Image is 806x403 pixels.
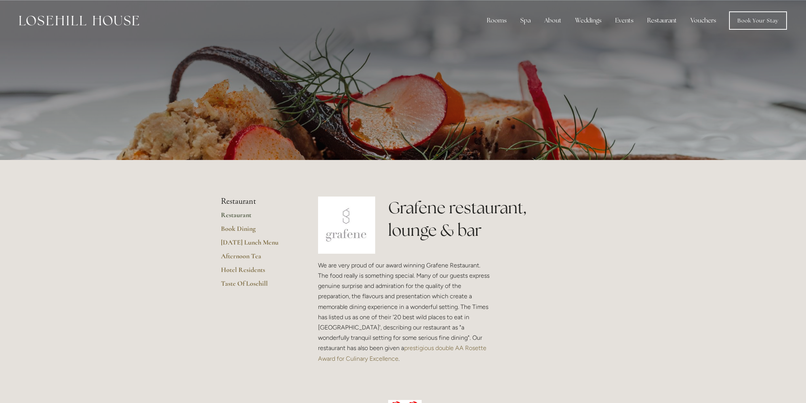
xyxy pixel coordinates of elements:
[221,224,294,238] a: Book Dining
[221,211,294,224] a: Restaurant
[221,265,294,279] a: Hotel Residents
[641,13,683,28] div: Restaurant
[318,197,375,254] img: grafene.jpg
[538,13,568,28] div: About
[481,13,513,28] div: Rooms
[221,238,294,252] a: [DATE] Lunch Menu
[569,13,608,28] div: Weddings
[684,13,722,28] a: Vouchers
[388,197,585,241] h1: Grafene restaurant, lounge & bar
[221,197,294,206] li: Restaurant
[19,16,139,26] img: Losehill House
[318,344,488,362] a: prestigious double AA Rosette Award for Culinary Excellence
[729,11,787,30] a: Book Your Stay
[318,260,492,364] p: We are very proud of our award winning Grafene Restaurant. The food really is something special. ...
[609,13,640,28] div: Events
[221,279,294,293] a: Taste Of Losehill
[514,13,537,28] div: Spa
[221,252,294,265] a: Afternoon Tea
